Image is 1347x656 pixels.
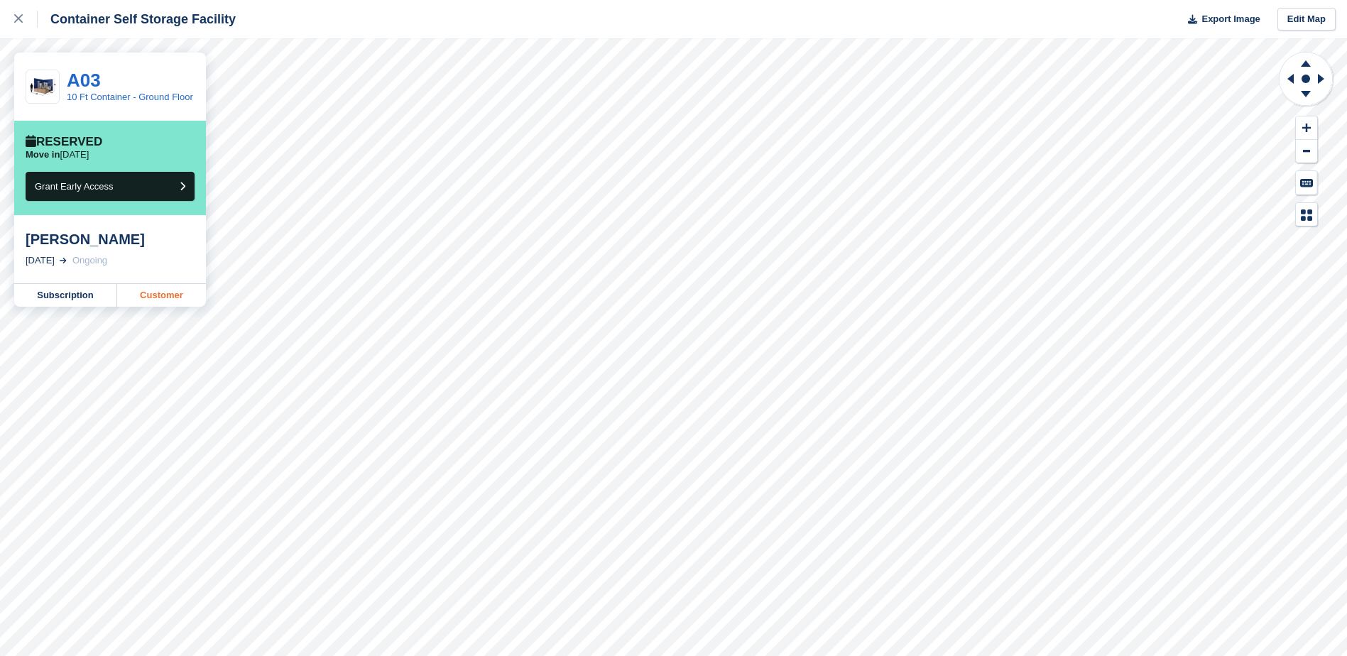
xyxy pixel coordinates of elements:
[1179,8,1260,31] button: Export Image
[26,231,195,248] div: [PERSON_NAME]
[26,172,195,201] button: Grant Early Access
[72,253,107,268] div: Ongoing
[26,149,60,160] span: Move in
[26,253,55,268] div: [DATE]
[60,258,67,263] img: arrow-right-light-icn-cde0832a797a2874e46488d9cf13f60e5c3a73dbe684e267c42b8395dfbc2abf.svg
[35,181,114,192] span: Grant Early Access
[38,11,236,28] div: Container Self Storage Facility
[1277,8,1336,31] a: Edit Map
[26,149,89,160] p: [DATE]
[1296,140,1317,163] button: Zoom Out
[26,75,59,99] img: 10-ft-container.jpg
[1296,203,1317,226] button: Map Legend
[26,135,102,149] div: Reserved
[67,70,101,91] a: A03
[117,284,206,307] a: Customer
[1296,171,1317,195] button: Keyboard Shortcuts
[1201,12,1260,26] span: Export Image
[67,92,193,102] a: 10 Ft Container - Ground Floor
[1296,116,1317,140] button: Zoom In
[14,284,117,307] a: Subscription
